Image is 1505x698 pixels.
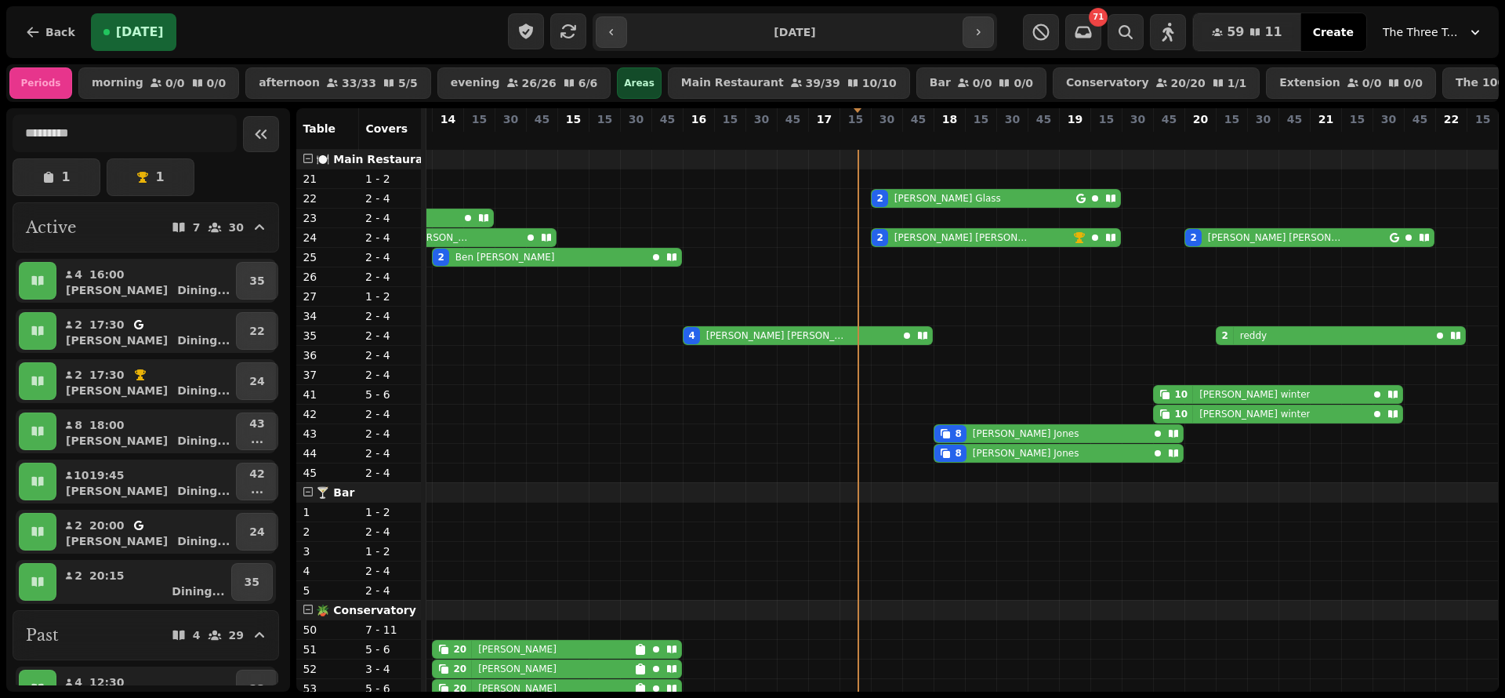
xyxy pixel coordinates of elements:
div: 8 [955,447,961,460]
button: Past429 [13,610,279,660]
button: [DATE] [91,13,176,51]
p: 42 [249,466,264,482]
p: Dining ... [177,383,230,398]
p: 0 [598,130,611,146]
button: 24 [236,362,277,400]
p: [PERSON_NAME] [66,383,168,398]
p: 5 - 6 [365,387,415,402]
p: 19 [1068,111,1083,127]
p: 3 - 4 [365,661,415,677]
p: 35 [245,574,259,590]
p: 0 [1288,130,1300,146]
p: 8 [943,130,956,146]
p: 20:15 [89,568,125,583]
span: 🪴 Conservatory [316,604,415,616]
p: 33 / 33 [342,78,376,89]
p: 45 [1162,111,1177,127]
p: Dining ... [177,333,230,348]
p: 20:00 [89,518,125,533]
button: 24 [236,513,277,551]
div: 10 [1174,408,1188,420]
span: 71 [1093,13,1104,21]
p: 0 [1351,130,1363,146]
button: 818:00[PERSON_NAME]Dining... [60,413,233,450]
p: ... [249,431,264,447]
button: 220:15Dining... [60,563,228,601]
p: 2 - 4 [365,308,415,324]
p: 0 [818,130,830,146]
p: 16 [691,111,706,127]
p: 37 [303,367,353,383]
button: 220:00[PERSON_NAME]Dining... [60,513,233,551]
p: 2 - 4 [365,406,415,422]
p: [PERSON_NAME] [66,333,168,348]
p: 2 - 4 [365,328,415,344]
p: 15 [1224,111,1239,127]
button: 1 [13,158,100,196]
button: Create [1300,13,1366,51]
p: [PERSON_NAME] [66,433,168,449]
p: 8 [74,417,83,433]
p: afternoon [259,77,320,89]
p: Dining ... [177,533,230,549]
p: 18:00 [89,417,125,433]
p: 17:30 [89,317,125,333]
p: 2 - 4 [365,347,415,363]
p: 0 / 0 [973,78,992,89]
p: 21 [303,171,353,187]
p: 4 [74,674,83,690]
p: 15 [1099,111,1114,127]
p: 0 [1100,130,1112,146]
div: 2 [1190,231,1196,244]
p: 0 / 0 [207,78,227,89]
p: 2 [74,367,83,383]
p: 1 - 2 [365,543,415,559]
p: 5 [303,583,353,598]
p: 2 [74,518,83,533]
span: 11 [1264,26,1282,38]
p: 21 [1318,111,1333,127]
p: 2 [1194,130,1206,146]
p: 2 - 4 [365,367,415,383]
div: 10 [1174,388,1188,401]
p: 45 [660,111,675,127]
p: 10 [74,467,83,483]
p: 7 - 11 [365,622,415,638]
p: 12:30 [89,674,125,690]
p: 15 [1350,111,1365,127]
p: 30 [1130,111,1145,127]
p: 25 [303,249,353,265]
p: 14 [441,111,455,127]
p: [PERSON_NAME] [PERSON_NAME] [706,329,850,342]
p: 5 - 6 [365,681,415,696]
button: 5911 [1193,13,1301,51]
p: 52 [303,661,353,677]
p: Dining ... [172,583,224,599]
p: 18 [942,111,957,127]
p: 30 [503,111,518,127]
p: 5 - 6 [365,642,415,657]
p: 1 - 2 [365,504,415,520]
p: 0 [473,130,485,146]
h2: Active [26,216,76,238]
p: 26 [303,269,353,285]
p: 2 - 4 [365,210,415,226]
p: 0 [567,130,579,146]
p: 2 [74,568,83,583]
p: 27 [303,289,353,304]
p: 4 [880,130,893,146]
p: 0 [849,130,861,146]
p: 0 [1445,130,1457,146]
button: afternoon33/335/5 [245,67,431,99]
p: 30 [879,111,894,127]
p: 0 [912,130,924,146]
p: 30 [1256,111,1271,127]
p: 0 [1477,130,1489,146]
div: 20 [453,643,466,656]
button: Extension0/00/0 [1266,67,1436,99]
p: 20 / 20 [1171,78,1206,89]
div: Areas [617,67,662,99]
p: 53 [303,681,353,696]
div: 2 [876,192,883,205]
button: 35 [236,262,277,300]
